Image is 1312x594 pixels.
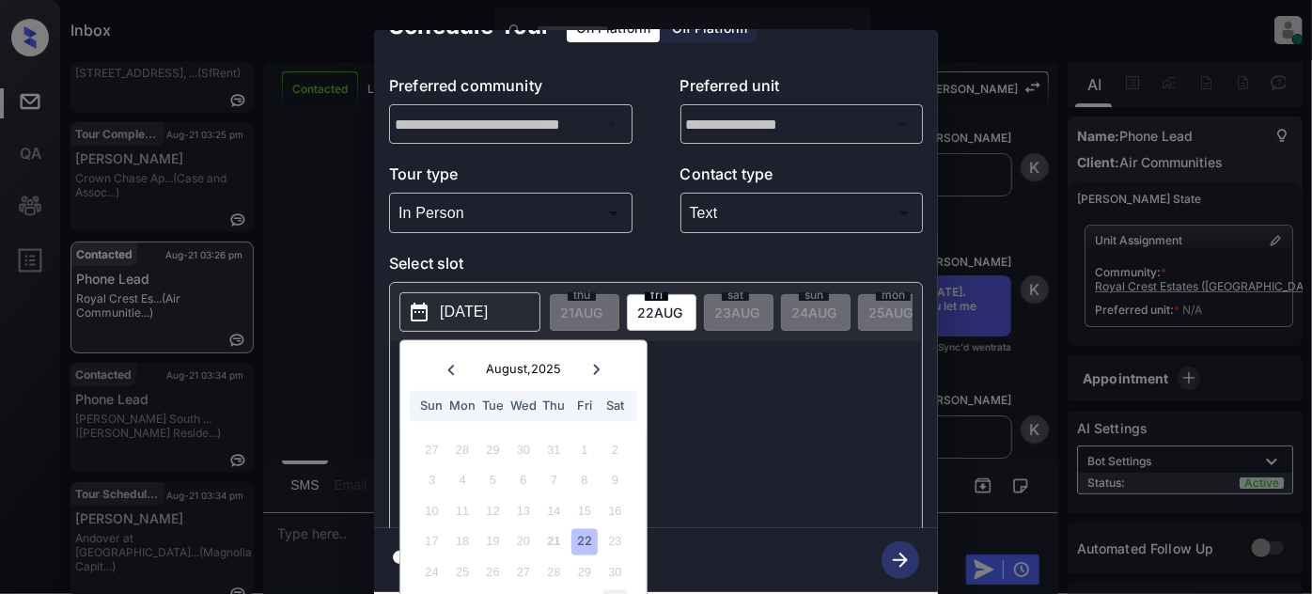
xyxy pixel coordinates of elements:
div: Not available Sunday, July 27th, 2025 [419,437,445,462]
div: Not available Wednesday, August 6th, 2025 [510,468,536,493]
div: Not available Friday, August 15th, 2025 [571,498,597,524]
div: Sat [602,394,628,419]
span: 22 AUG [637,305,682,320]
div: Tue [480,394,506,419]
div: Not available Tuesday, August 12th, 2025 [480,498,506,524]
p: Contact type [680,163,924,193]
div: Not available Monday, July 28th, 2025 [449,437,475,462]
div: August , 2025 [486,363,561,377]
div: In Person [394,197,628,228]
div: Not available Monday, August 11th, 2025 [449,498,475,524]
div: Not available Wednesday, August 13th, 2025 [510,498,536,524]
div: Not available Wednesday, July 30th, 2025 [510,437,536,462]
p: *Available time slots [416,341,922,374]
div: Not available Saturday, August 9th, 2025 [602,468,628,493]
div: date-select [627,294,696,331]
div: Not available Friday, August 8th, 2025 [571,468,597,493]
div: Mon [449,394,475,419]
div: Sun [419,394,445,419]
div: Not available Tuesday, July 29th, 2025 [480,437,506,462]
div: Not available Sunday, August 3rd, 2025 [419,468,445,493]
div: Not available Friday, August 1st, 2025 [571,437,597,462]
div: Not available Tuesday, August 5th, 2025 [480,468,506,493]
div: Wed [510,394,536,419]
p: Preferred unit [680,74,924,104]
div: Not available Saturday, August 2nd, 2025 [602,437,628,462]
div: Fri [571,394,597,419]
p: [DATE] [440,301,488,323]
p: Preferred community [389,74,633,104]
p: Tour type [389,163,633,193]
span: fri [645,289,668,301]
p: Select slot [389,252,923,282]
button: [DATE] [399,292,540,332]
div: Not available Saturday, August 16th, 2025 [602,498,628,524]
div: Not available Thursday, July 31st, 2025 [541,437,567,462]
div: Not available Thursday, August 7th, 2025 [541,468,567,493]
div: Text [685,197,919,228]
div: Not available Monday, August 4th, 2025 [449,468,475,493]
div: Thu [541,394,567,419]
div: Not available Sunday, August 10th, 2025 [419,498,445,524]
div: Not available Thursday, August 14th, 2025 [541,498,567,524]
